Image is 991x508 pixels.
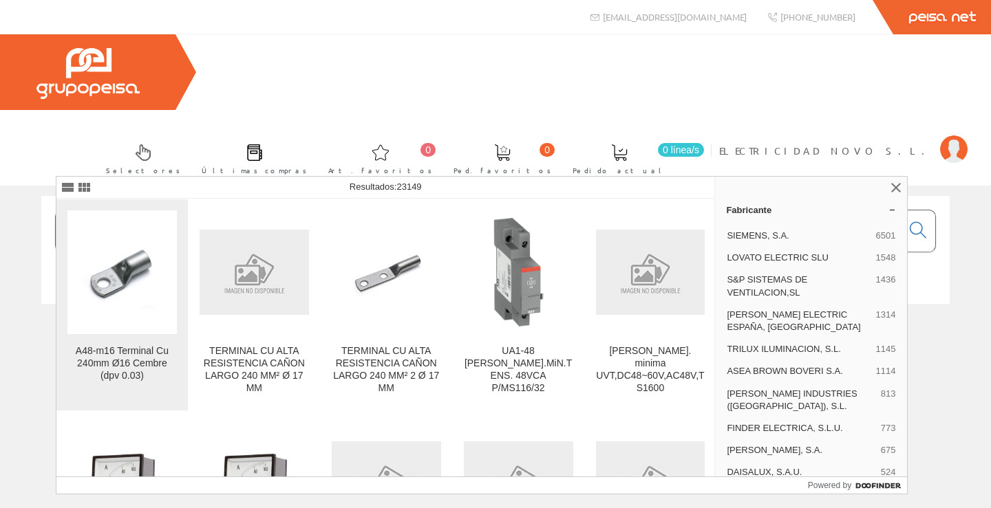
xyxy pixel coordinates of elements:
span: Últimas compras [202,164,307,177]
a: Últimas compras [188,133,314,183]
span: [EMAIL_ADDRESS][DOMAIN_NAME] [603,11,747,23]
span: 524 [881,466,896,478]
img: A48-m16 Terminal Cu 240mm Ø16 Cembre (dpv 0.03) [67,231,177,313]
a: Fabricante [715,199,907,221]
span: SIEMENS, S.A. [727,230,870,242]
span: 0 [420,143,436,157]
div: TERMINAL CU ALTA RESISTENCIA CAÑON LARGO 240 MM² Ø 17 MM [200,345,309,395]
span: 1436 [875,274,895,298]
a: Selectores [92,133,187,183]
div: A48-m16 Terminal Cu 240mm Ø16 Cembre (dpv 0.03) [67,345,177,382]
img: UA1-48 BOB.MiN.TENS. 48VCA P/MS116/32 [464,218,573,327]
div: © Grupo Peisa [41,321,950,333]
span: 675 [881,444,896,456]
div: [PERSON_NAME]. minima UVT,DC48~60V,AC48V,TS1600 [596,345,705,395]
span: 1114 [875,365,895,377]
span: [PERSON_NAME] INDUSTRIES ([GEOGRAPHIC_DATA]), S.L. [727,388,875,412]
span: 0 [540,143,555,157]
a: TERMINAL CU ALTA RESISTENCIA CAÑON LARGO 240 MM² Ø 17 MM TERMINAL CU ALTA RESISTENCIA CAÑON LARGO... [189,199,320,410]
a: UA1-48 BOB.MiN.TENS. 48VCA P/MS116/32 UA1-48 [PERSON_NAME].MiN.TENS. 48VCA P/MS116/32 [453,199,584,410]
span: 1548 [875,252,895,264]
span: ELECTRICIDAD NOVO S.L. [719,144,933,157]
div: TERMINAL CU ALTA RESISTENCIA CAÑON LARGO 240 MM² 2 Ø 17 MM [332,345,441,395]
a: TERMINAL CU ALTA RESISTENCIA CAÑON LARGO 240 MM² 2 Ø 17 MM TERMINAL CU ALTA RESISTENCIA CAÑON LAR... [321,199,452,410]
span: 773 [881,422,896,434]
span: 1145 [875,343,895,355]
span: [PERSON_NAME], S.A. [727,444,875,456]
span: [PHONE_NUMBER] [780,11,855,23]
span: DAISALUX, S.A.U. [727,466,875,478]
a: A48-m16 Terminal Cu 240mm Ø16 Cembre (dpv 0.03) A48-m16 Terminal Cu 240mm Ø16 Cembre (dpv 0.03) [56,199,188,410]
span: Pedido actual [573,164,666,177]
span: Ped. favoritos [454,164,551,177]
span: S&P SISTEMAS DE VENTILACION,SL [727,274,870,298]
a: Bob. minima UVT,DC48~60V,AC48V,TS1600 [PERSON_NAME]. minima UVT,DC48~60V,AC48V,TS1600 [585,199,716,410]
span: 23149 [396,181,421,192]
span: 6501 [875,230,895,242]
span: TRILUX ILUMINACION, S.L. [727,343,870,355]
span: Art. favoritos [328,164,432,177]
a: Powered by [808,477,908,494]
div: UA1-48 [PERSON_NAME].MiN.TENS. 48VCA P/MS116/32 [464,345,573,395]
img: TERMINAL CU ALTA RESISTENCIA CAÑON LARGO 240 MM² Ø 17 MM [200,230,309,315]
span: 1314 [875,309,895,333]
a: ELECTRICIDAD NOVO S.L. [719,133,968,146]
span: 813 [881,388,896,412]
span: ASEA BROWN BOVERI S.A. [727,365,870,377]
span: FINDER ELECTRICA, S.L.U. [727,422,875,434]
img: Grupo Peisa [36,48,140,99]
span: Resultados: [350,181,422,192]
span: Selectores [106,164,180,177]
span: 0 línea/s [658,143,704,157]
span: [PERSON_NAME] ELECTRIC ESPAÑA, [GEOGRAPHIC_DATA] [727,309,870,333]
img: TERMINAL CU ALTA RESISTENCIA CAÑON LARGO 240 MM² 2 Ø 17 MM [332,231,441,313]
span: LOVATO ELECTRIC SLU [727,252,870,264]
img: Bob. minima UVT,DC48~60V,AC48V,TS1600 [596,230,705,315]
span: Powered by [808,479,851,492]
